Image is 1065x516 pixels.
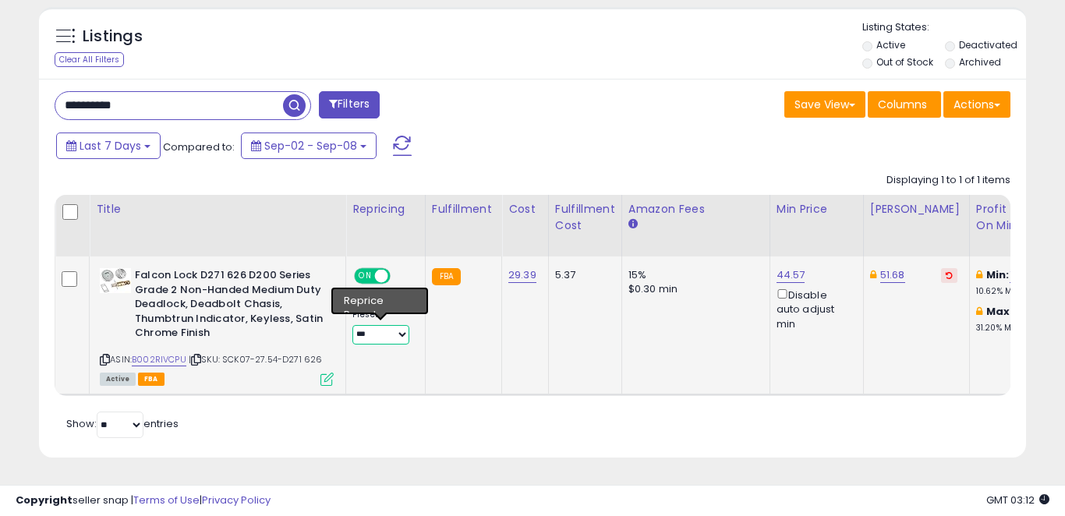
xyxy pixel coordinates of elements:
[202,493,271,507] a: Privacy Policy
[959,55,1001,69] label: Archived
[133,493,200,507] a: Terms of Use
[189,353,323,366] span: | SKU: SCK07-27.54-D271 626
[555,201,615,234] div: Fulfillment Cost
[100,268,131,293] img: 41uMl0RSDwL._SL40_.jpg
[868,91,941,118] button: Columns
[352,292,413,306] div: Amazon AI *
[388,270,413,283] span: OFF
[138,373,165,386] span: FBA
[986,493,1049,507] span: 2025-09-16 03:12 GMT
[1010,267,1031,283] a: 7.00
[264,138,357,154] span: Sep-02 - Sep-08
[777,201,857,217] div: Min Price
[986,267,1010,282] b: Min:
[16,493,73,507] strong: Copyright
[163,140,235,154] span: Compared to:
[880,267,905,283] a: 51.68
[432,268,461,285] small: FBA
[132,353,186,366] a: B002RIVCPU
[241,133,377,159] button: Sep-02 - Sep-08
[96,201,339,217] div: Title
[777,286,851,331] div: Disable auto adjust min
[876,38,905,51] label: Active
[508,201,542,217] div: Cost
[56,133,161,159] button: Last 7 Days
[508,267,536,283] a: 29.39
[555,268,610,282] div: 5.37
[628,217,638,231] small: Amazon Fees.
[352,309,413,345] div: Preset:
[628,282,758,296] div: $0.30 min
[777,267,805,283] a: 44.57
[16,493,271,508] div: seller snap | |
[870,201,963,217] div: [PERSON_NAME]
[83,26,143,48] h5: Listings
[319,91,380,118] button: Filters
[100,268,334,383] div: ASIN:
[628,268,758,282] div: 15%
[959,38,1017,51] label: Deactivated
[80,138,141,154] span: Last 7 Days
[356,270,375,283] span: ON
[66,416,179,431] span: Show: entries
[432,201,495,217] div: Fulfillment
[784,91,865,118] button: Save View
[886,173,1010,188] div: Displaying 1 to 1 of 1 items
[55,52,124,67] div: Clear All Filters
[878,97,927,112] span: Columns
[986,304,1014,319] b: Max:
[352,201,419,217] div: Repricing
[100,373,136,386] span: All listings currently available for purchase on Amazon
[862,20,1026,35] p: Listing States:
[135,268,324,345] b: Falcon Lock D271 626 D200 Series Grade 2 Non-Handed Medium Duty Deadlock, Deadbolt Chasis, Thumbt...
[943,91,1010,118] button: Actions
[628,201,763,217] div: Amazon Fees
[876,55,933,69] label: Out of Stock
